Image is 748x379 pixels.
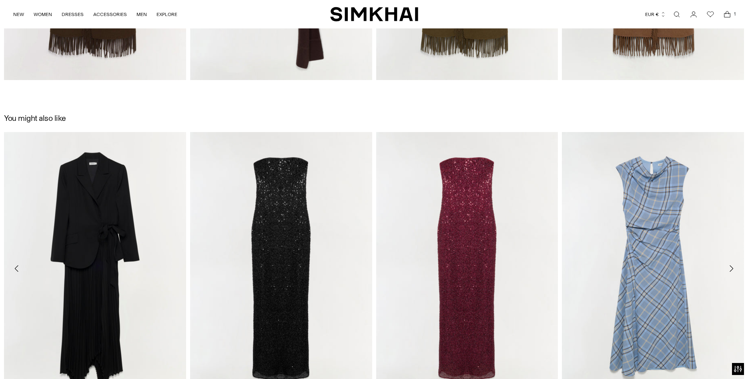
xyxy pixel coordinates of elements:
[731,10,738,18] span: 1
[62,6,84,23] a: DRESSES
[4,114,66,122] h2: You might also like
[686,6,702,22] a: Go to the account page
[669,6,685,22] a: Open search modal
[8,260,26,277] button: Move to previous carousel slide
[34,6,52,23] a: WOMEN
[702,6,718,22] a: Wishlist
[645,6,666,23] button: EUR €
[136,6,147,23] a: MEN
[722,260,740,277] button: Move to next carousel slide
[719,6,735,22] a: Open cart modal
[330,6,418,22] a: SIMKHAI
[13,6,24,23] a: NEW
[156,6,177,23] a: EXPLORE
[93,6,127,23] a: ACCESSORIES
